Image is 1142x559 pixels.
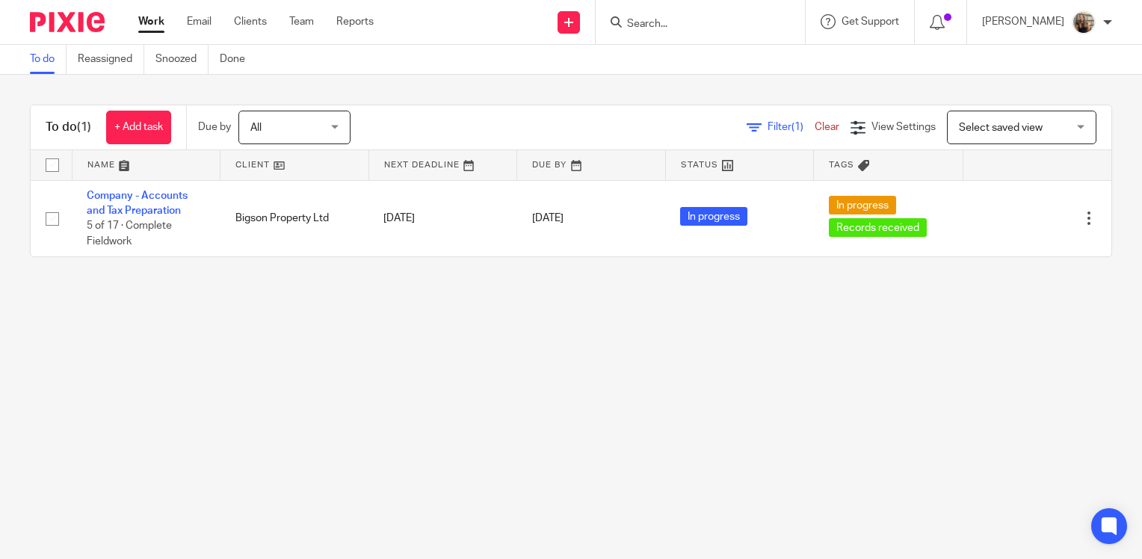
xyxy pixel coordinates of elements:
img: Pixie [30,12,105,32]
span: (1) [791,122,803,132]
a: Clients [234,14,267,29]
a: Clear [815,122,839,132]
a: Done [220,45,256,74]
span: 5 of 17 · Complete Fieldwork [87,220,172,247]
span: [DATE] [532,213,564,223]
span: In progress [829,196,896,214]
span: Select saved view [959,123,1043,133]
p: Due by [198,120,231,135]
span: In progress [680,207,747,226]
td: [DATE] [368,180,517,256]
span: All [250,123,262,133]
p: [PERSON_NAME] [982,14,1064,29]
a: Snoozed [155,45,209,74]
span: (1) [77,121,91,133]
td: Bigson Property Ltd [220,180,369,256]
a: Reports [336,14,374,29]
span: Get Support [842,16,899,27]
img: pic.png [1072,10,1096,34]
h1: To do [46,120,91,135]
input: Search [626,18,760,31]
a: Work [138,14,164,29]
span: Records received [829,218,927,237]
span: Filter [768,122,815,132]
a: Reassigned [78,45,144,74]
a: + Add task [106,111,171,144]
a: Email [187,14,212,29]
a: Team [289,14,314,29]
a: Company - Accounts and Tax Preparation [87,191,188,216]
span: View Settings [871,122,936,132]
span: Tags [829,161,854,169]
a: To do [30,45,67,74]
